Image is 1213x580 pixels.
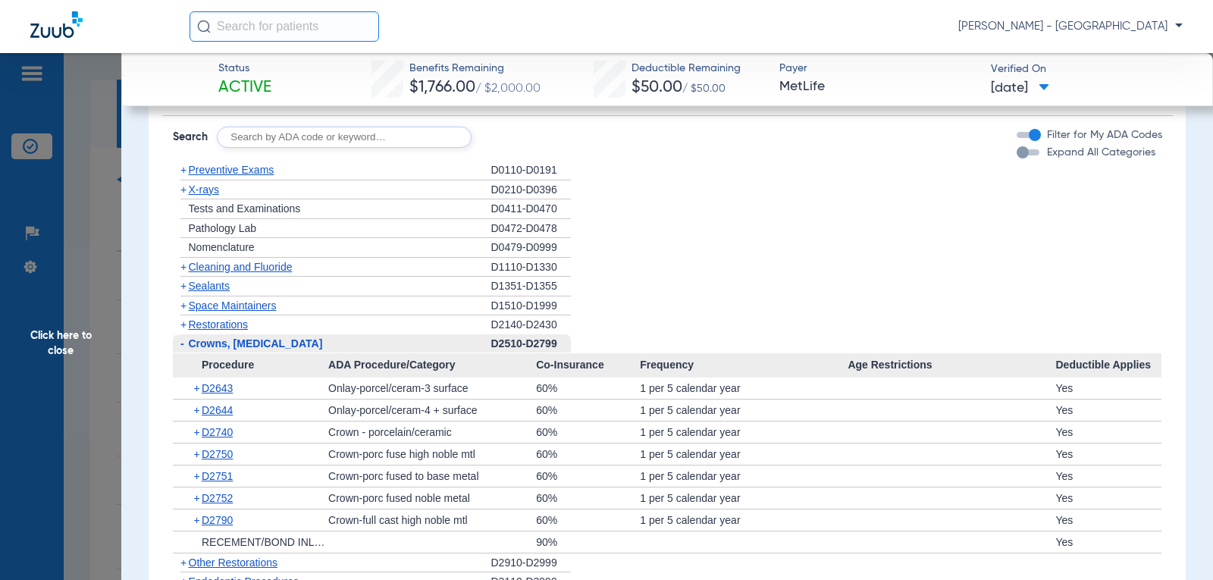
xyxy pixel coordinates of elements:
div: Crown-porc fuse high noble mtl [328,444,536,465]
span: ADA Procedure/Category [328,353,536,378]
span: + [180,318,186,331]
div: D0472-D0478 [491,219,571,239]
input: Search for patients [190,11,379,42]
span: Frequency [640,353,848,378]
div: 60% [536,378,640,399]
div: 60% [536,488,640,509]
div: D0210-D0396 [491,180,571,200]
span: + [180,183,186,196]
div: Crown-full cast high noble mtl [328,509,536,531]
div: D0411-D0470 [491,199,571,219]
span: D2644 [202,404,233,416]
div: Crown-porc fused to base metal [328,466,536,487]
div: 1 per 5 calendar year [640,488,848,509]
span: Search [173,130,208,145]
div: 60% [536,422,640,443]
span: Active [218,77,271,99]
span: $50.00 [632,80,682,96]
span: Expand All Categories [1047,147,1155,158]
div: Onlay-porcel/ceram-3 surface [328,378,536,399]
span: Pathology Lab [189,222,257,234]
div: D2140-D2430 [491,315,571,334]
span: [PERSON_NAME] - [GEOGRAPHIC_DATA] [958,19,1183,34]
div: 1 per 5 calendar year [640,378,848,399]
span: + [194,509,202,531]
div: Crown-porc fused noble metal [328,488,536,509]
span: Co-Insurance [536,353,640,378]
img: Zuub Logo [30,11,83,38]
span: + [180,556,186,569]
span: Deductible Remaining [632,61,741,77]
span: + [180,164,186,176]
span: Tests and Examinations [189,202,301,215]
div: D2510-D2799 [491,334,571,354]
div: D0479-D0999 [491,238,571,258]
span: - [180,337,184,350]
span: Deductible Applies [1055,353,1161,378]
span: D2790 [202,514,233,526]
span: + [180,280,186,292]
span: MetLife [779,77,977,96]
div: 1 per 5 calendar year [640,422,848,443]
div: D1110-D1330 [491,258,571,277]
div: 60% [536,509,640,531]
span: $1,766.00 [409,80,475,96]
span: Status [218,61,271,77]
div: 60% [536,400,640,421]
span: Restorations [189,318,249,331]
span: Procedure [173,353,329,378]
span: Sealants [189,280,230,292]
div: Yes [1055,400,1161,421]
span: Age Restrictions [848,353,1055,378]
img: Search Icon [197,20,211,33]
span: [DATE] [991,79,1049,98]
div: 60% [536,444,640,465]
div: 90% [536,531,640,553]
div: Yes [1055,488,1161,509]
span: RECEMENT/BOND INLAY ONLAY VENEER [202,536,412,548]
span: Payer [779,61,977,77]
div: Yes [1055,444,1161,465]
span: + [194,400,202,421]
div: Yes [1055,531,1161,553]
span: + [180,261,186,273]
span: + [194,444,202,465]
div: D2910-D2999 [491,553,571,573]
div: D1351-D1355 [491,277,571,296]
span: Other Restorations [189,556,278,569]
div: Yes [1055,509,1161,531]
span: / $2,000.00 [475,83,541,95]
span: Preventive Exams [189,164,274,176]
div: D0110-D0191 [491,161,571,180]
span: + [180,299,186,312]
div: 1 per 5 calendar year [640,400,848,421]
span: + [194,422,202,443]
span: D2750 [202,448,233,460]
span: D2751 [202,470,233,482]
span: D2643 [202,382,233,394]
input: Search by ADA code or keyword… [217,127,472,148]
div: 60% [536,466,640,487]
div: Crown - porcelain/ceramic [328,422,536,443]
div: 1 per 5 calendar year [640,466,848,487]
div: Yes [1055,466,1161,487]
div: Yes [1055,422,1161,443]
span: Nomenclature [189,241,255,253]
span: Cleaning and Fluoride [189,261,293,273]
div: Onlay-porcel/ceram-4 + surface [328,400,536,421]
span: Space Maintainers [189,299,277,312]
div: 1 per 5 calendar year [640,444,848,465]
span: + [194,488,202,509]
span: Crowns, [MEDICAL_DATA] [189,337,323,350]
span: D2752 [202,492,233,504]
span: Verified On [991,61,1189,77]
label: Filter for My ADA Codes [1044,127,1162,143]
span: + [194,466,202,487]
div: D1510-D1999 [491,296,571,316]
span: + [194,378,202,399]
span: D2740 [202,426,233,438]
div: 1 per 5 calendar year [640,509,848,531]
span: Benefits Remaining [409,61,541,77]
span: / $50.00 [682,83,726,94]
span: X-rays [189,183,219,196]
